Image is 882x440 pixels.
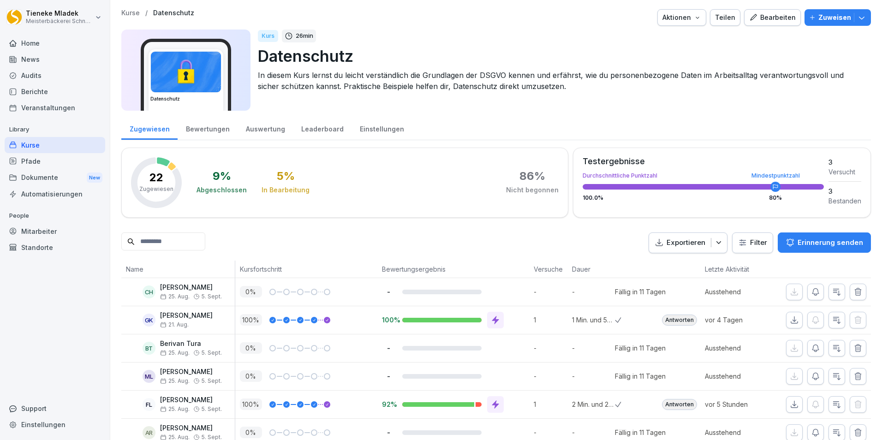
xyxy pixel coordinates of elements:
p: Name [126,264,230,274]
a: Standorte [5,239,105,256]
div: New [87,172,102,183]
div: Home [5,35,105,51]
p: - [534,343,567,353]
p: People [5,208,105,223]
p: Meisterbäckerei Schneckenburger [26,18,93,24]
p: - [534,371,567,381]
span: 21. Aug. [160,321,189,328]
div: Fällig in 11 Tagen [615,428,666,437]
div: 3 [828,186,861,196]
div: Fällig in 11 Tagen [615,343,666,353]
div: Abgeschlossen [197,185,247,195]
p: 0 % [240,342,262,354]
p: Zugewiesen [139,185,173,193]
a: Pfade [5,153,105,169]
a: Kurse [121,9,140,17]
p: vor 5 Stunden [705,399,771,409]
p: Library [5,122,105,137]
p: - [382,428,395,437]
p: Kursfortschritt [240,264,373,274]
p: Ausstehend [705,287,771,297]
div: Support [5,400,105,416]
p: [PERSON_NAME] [160,312,213,320]
button: Filter [733,233,773,253]
p: Ausstehend [705,428,771,437]
p: Versuche [534,264,562,274]
span: 25. Aug. [160,378,190,384]
p: Letzte Aktivität [705,264,767,274]
div: Berichte [5,83,105,100]
p: - [382,344,395,352]
div: Durchschnittliche Punktzahl [583,173,824,178]
div: Dokumente [5,169,105,186]
div: Fällig in 11 Tagen [615,287,666,297]
a: Mitarbeiter [5,223,105,239]
button: Zuweisen [805,9,871,26]
p: 1 Min. und 59 Sek. [572,315,615,325]
a: Veranstaltungen [5,100,105,116]
p: - [572,343,615,353]
button: Teilen [710,9,740,26]
p: In diesem Kurs lernst du leicht verständlich die Grundlagen der DSGVO kennen und erfährst, wie du... [258,70,864,92]
span: 5. Sept. [202,293,222,300]
div: Einstellungen [352,116,412,140]
div: Antworten [662,399,697,410]
p: - [382,372,395,381]
p: 100 % [240,314,262,326]
button: Erinnerung senden [778,232,871,253]
p: 100% [382,315,395,324]
div: 86 % [519,171,545,182]
p: Bewertungsergebnis [382,264,524,274]
div: AR [143,426,155,439]
p: 0 % [240,286,262,297]
a: Auswertung [238,116,293,140]
button: Bearbeiten [744,9,801,26]
div: 5 % [277,171,295,182]
a: Kurse [5,137,105,153]
div: Aktionen [662,12,701,23]
div: 100.0 % [583,195,824,201]
p: 2 Min. und 26 Sek. [572,399,615,409]
a: Bewertungen [178,116,238,140]
a: Zugewiesen [121,116,178,140]
div: Bestanden [828,196,861,206]
button: Exportieren [649,232,727,253]
a: Audits [5,67,105,83]
p: Ausstehend [705,343,771,353]
div: Einstellungen [5,416,105,433]
a: Datenschutz [153,9,194,17]
p: - [572,371,615,381]
span: 25. Aug. [160,406,190,412]
button: Aktionen [657,9,706,26]
p: 0 % [240,427,262,438]
a: News [5,51,105,67]
a: Automatisierungen [5,186,105,202]
div: 3 [828,157,861,167]
div: Testergebnisse [583,157,824,166]
p: Zuweisen [818,12,851,23]
a: Leaderboard [293,116,352,140]
img: gp1n7epbxsf9lzaihqn479zn.png [151,52,221,92]
p: Exportieren [667,238,705,248]
div: BT [143,342,155,355]
div: Nicht begonnen [506,185,559,195]
p: [PERSON_NAME] [160,368,222,376]
div: Filter [738,238,767,247]
span: 5. Sept. [202,378,222,384]
a: DokumenteNew [5,169,105,186]
p: Datenschutz [258,44,864,68]
p: [PERSON_NAME] [160,424,222,432]
p: - [382,287,395,296]
p: 92% [382,400,395,409]
p: vor 4 Tagen [705,315,771,325]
